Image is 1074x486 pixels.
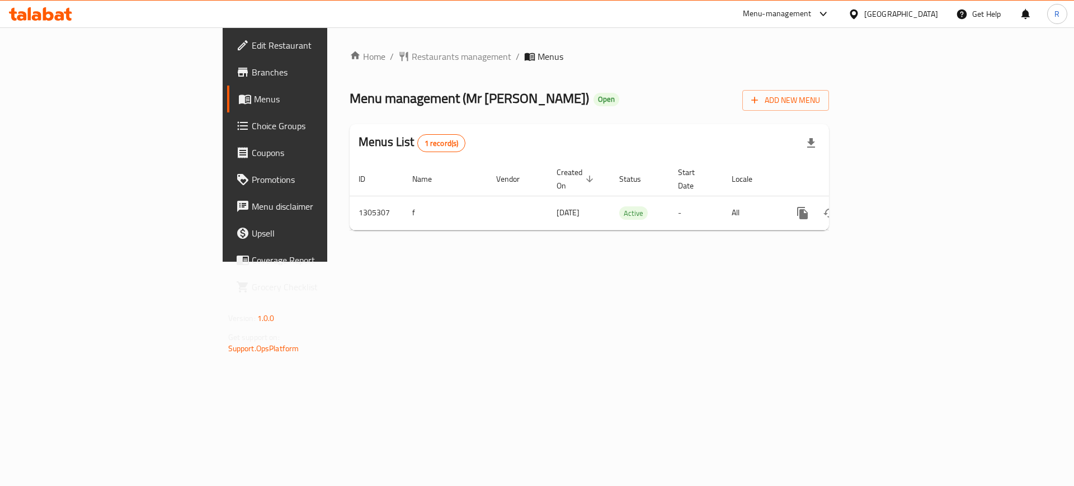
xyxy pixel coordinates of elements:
button: Change Status [816,200,843,227]
div: Total records count [417,134,466,152]
th: Actions [780,162,906,196]
a: Menu disclaimer [227,193,402,220]
span: Active [619,207,648,220]
span: R [1054,8,1059,20]
span: Vendor [496,172,534,186]
a: Choice Groups [227,112,402,139]
span: Coverage Report [252,253,393,267]
a: Edit Restaurant [227,32,402,59]
li: / [516,50,520,63]
td: f [403,196,487,230]
td: All [723,196,780,230]
a: Upsell [227,220,402,247]
span: Open [593,95,619,104]
span: Start Date [678,166,709,192]
span: Version: [228,311,256,325]
nav: breadcrumb [350,50,829,63]
a: Coverage Report [227,247,402,273]
a: Support.OpsPlatform [228,341,299,356]
span: Get support on: [228,330,280,345]
span: Promotions [252,173,393,186]
div: Active [619,206,648,220]
a: Grocery Checklist [227,273,402,300]
div: Export file [798,130,825,157]
a: Coupons [227,139,402,166]
span: Restaurants management [412,50,511,63]
td: - [669,196,723,230]
span: 1.0.0 [257,311,275,325]
div: Open [593,93,619,106]
span: Menu disclaimer [252,200,393,213]
button: more [789,200,816,227]
span: [DATE] [557,205,580,220]
a: Restaurants management [398,50,511,63]
button: Add New Menu [742,90,829,111]
h2: Menus List [359,134,465,152]
span: Menus [538,50,563,63]
span: Locale [732,172,767,186]
a: Menus [227,86,402,112]
div: Menu-management [743,7,812,21]
span: Coupons [252,146,393,159]
span: Status [619,172,656,186]
span: Choice Groups [252,119,393,133]
span: 1 record(s) [418,138,465,149]
span: Branches [252,65,393,79]
span: ID [359,172,380,186]
span: Menu management ( Mr [PERSON_NAME] ) [350,86,589,111]
a: Promotions [227,166,402,193]
span: Name [412,172,446,186]
span: Edit Restaurant [252,39,393,52]
table: enhanced table [350,162,906,230]
div: [GEOGRAPHIC_DATA] [864,8,938,20]
span: Created On [557,166,597,192]
span: Menus [254,92,393,106]
a: Branches [227,59,402,86]
span: Upsell [252,227,393,240]
span: Add New Menu [751,93,820,107]
span: Grocery Checklist [252,280,393,294]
